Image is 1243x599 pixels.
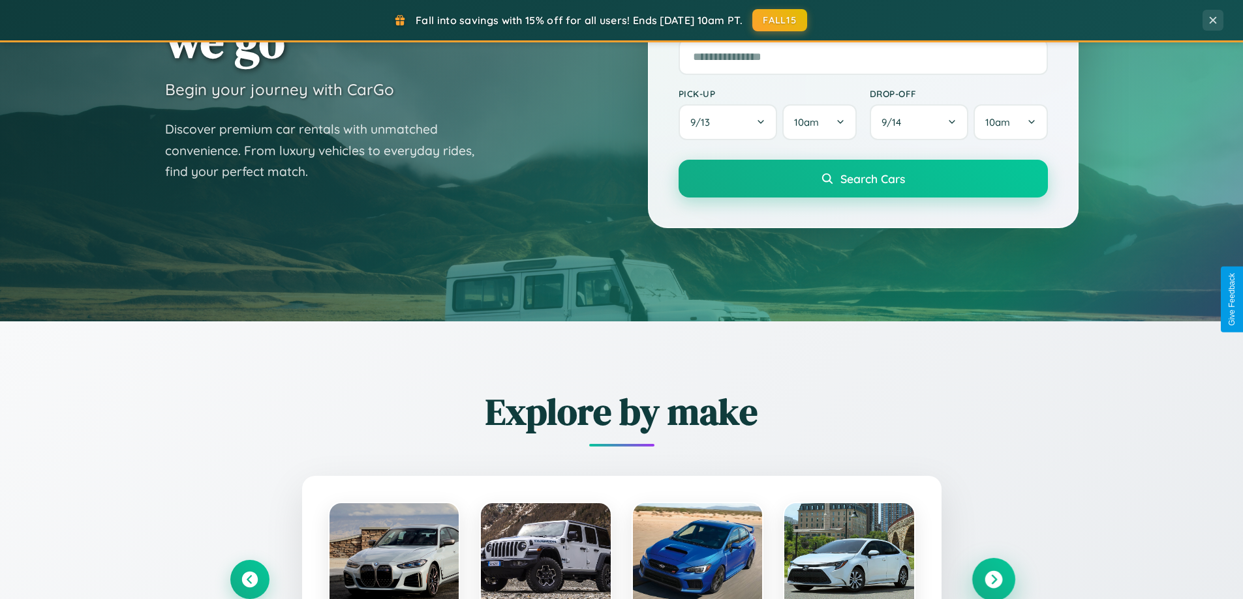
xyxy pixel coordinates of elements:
span: 9 / 13 [690,116,716,128]
span: Fall into savings with 15% off for all users! Ends [DATE] 10am PT. [416,14,743,27]
span: 10am [985,116,1010,128]
button: 10am [974,104,1047,140]
span: 9 / 14 [882,116,908,128]
label: Pick-up [679,88,857,99]
span: 10am [794,116,819,128]
h3: Begin your journey with CarGo [165,80,394,99]
label: Drop-off [870,88,1048,99]
div: Give Feedback [1227,273,1236,326]
p: Discover premium car rentals with unmatched convenience. From luxury vehicles to everyday rides, ... [165,119,491,183]
button: FALL15 [752,9,807,31]
h2: Explore by make [230,387,1013,437]
button: 9/14 [870,104,969,140]
span: Search Cars [840,171,905,186]
button: Search Cars [679,160,1048,197]
button: 9/13 [679,104,778,140]
button: 10am [782,104,856,140]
